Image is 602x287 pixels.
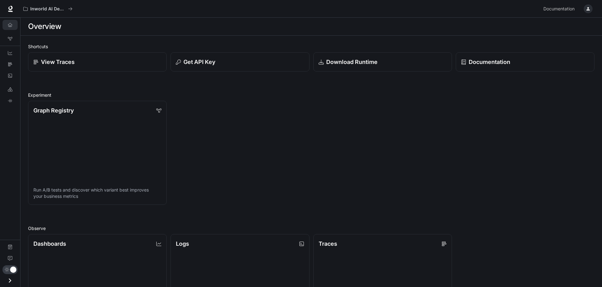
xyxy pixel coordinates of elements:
[313,52,452,72] a: Download Runtime
[176,239,189,248] p: Logs
[541,3,579,15] a: Documentation
[183,58,215,66] p: Get API Key
[469,58,510,66] p: Documentation
[543,5,575,13] span: Documentation
[3,71,18,81] a: Logs
[456,52,594,72] a: Documentation
[28,43,594,50] h2: Shortcuts
[171,52,309,72] button: Get API Key
[3,48,18,58] a: Dashboards
[30,6,66,12] p: Inworld AI Demos
[41,58,75,66] p: View Traces
[3,96,18,106] a: TTS Playground
[3,20,18,30] a: Overview
[3,274,17,287] button: Open drawer
[28,92,594,98] h2: Experiment
[28,225,594,232] h2: Observe
[28,101,167,205] a: Graph RegistryRun A/B tests and discover which variant best improves your business metrics
[10,266,16,273] span: Dark mode toggle
[3,34,18,44] a: Graph Registry
[20,3,75,15] button: All workspaces
[28,52,167,72] a: View Traces
[3,59,18,69] a: Traces
[326,58,378,66] p: Download Runtime
[3,84,18,95] a: LLM Playground
[33,187,161,199] p: Run A/B tests and discover which variant best improves your business metrics
[3,242,18,252] a: Documentation
[319,239,337,248] p: Traces
[3,253,18,263] a: Feedback
[33,239,66,248] p: Dashboards
[33,106,74,115] p: Graph Registry
[28,20,61,33] h1: Overview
